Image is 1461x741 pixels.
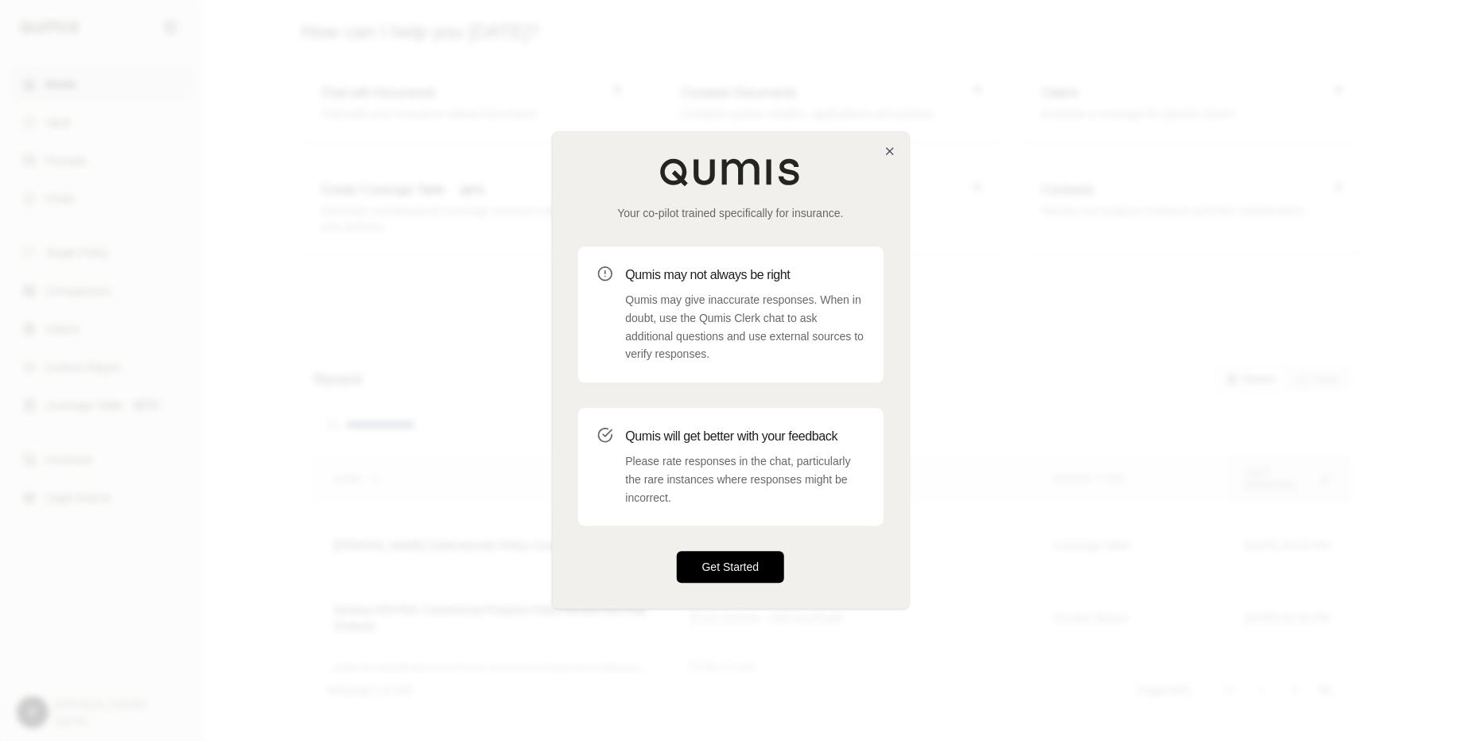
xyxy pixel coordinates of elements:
p: Your co-pilot trained specifically for insurance. [578,205,884,221]
img: Qumis Logo [659,157,802,186]
h3: Qumis will get better with your feedback [626,427,865,446]
p: Qumis may give inaccurate responses. When in doubt, use the Qumis Clerk chat to ask additional qu... [626,291,865,363]
button: Get Started [677,552,785,584]
p: Please rate responses in the chat, particularly the rare instances where responses might be incor... [626,452,865,506]
h3: Qumis may not always be right [626,266,865,285]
